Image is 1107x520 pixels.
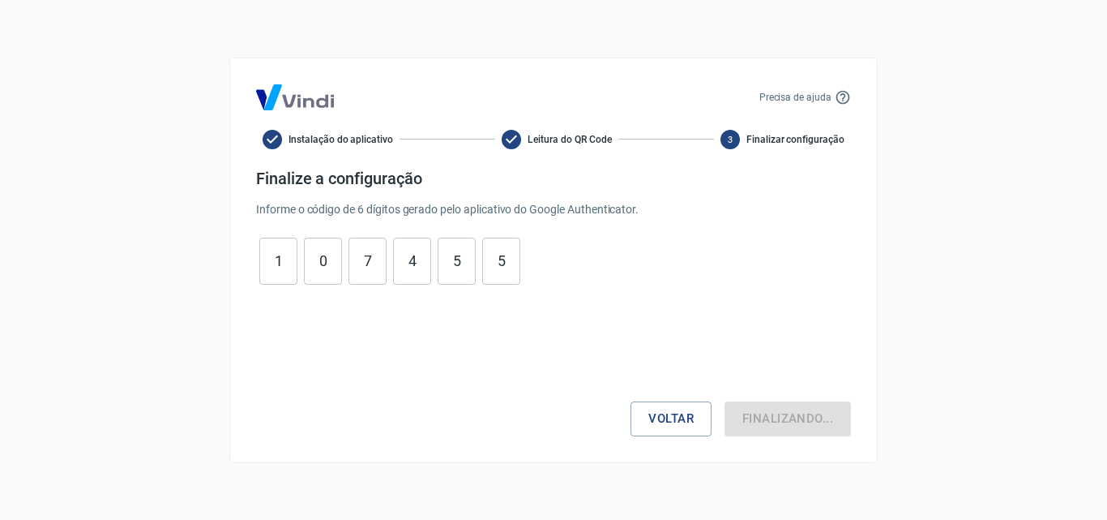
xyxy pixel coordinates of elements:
span: Instalação do aplicativo [289,132,393,147]
img: Logo Vind [256,84,334,110]
span: Finalizar configuração [746,132,844,147]
button: Voltar [630,402,712,436]
h4: Finalize a configuração [256,169,851,188]
p: Precisa de ajuda [759,90,831,105]
p: Informe o código de 6 dígitos gerado pelo aplicativo do Google Authenticator. [256,201,851,218]
span: Leitura do QR Code [528,132,611,147]
text: 3 [728,134,733,144]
